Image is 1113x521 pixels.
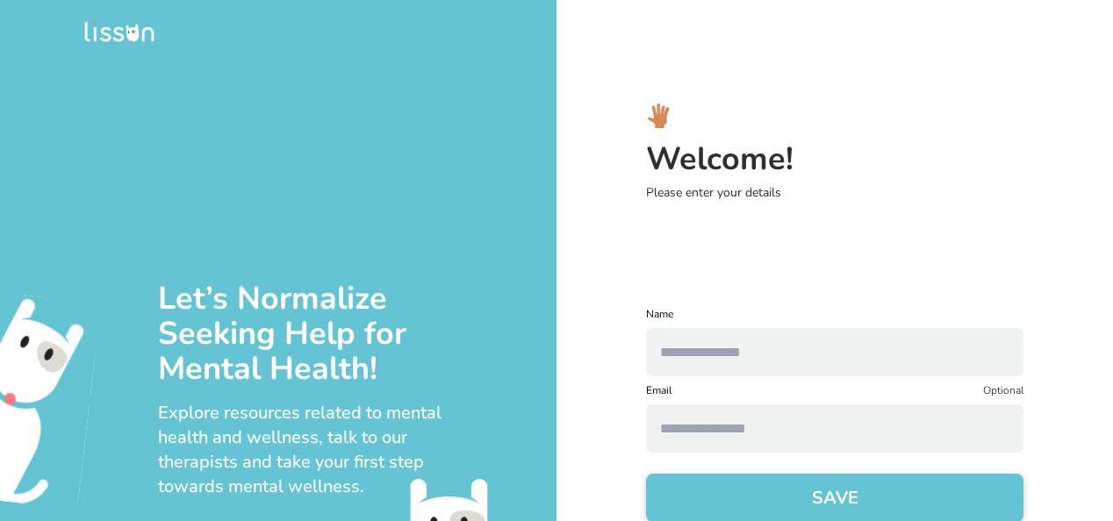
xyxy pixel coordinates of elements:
[646,184,1113,202] p: Please enter your details
[646,307,1023,321] label: Name
[983,383,1023,397] p: Optional
[646,383,672,397] label: Email
[646,103,671,128] img: hi_logo.svg
[84,21,154,43] img: logo.png
[158,401,454,499] div: Explore resources related to mental health and wellness, talk to our therapists and take your fir...
[158,282,454,387] div: Let’s Normalize Seeking Help for Mental Health!
[646,142,1113,177] h3: Welcome!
